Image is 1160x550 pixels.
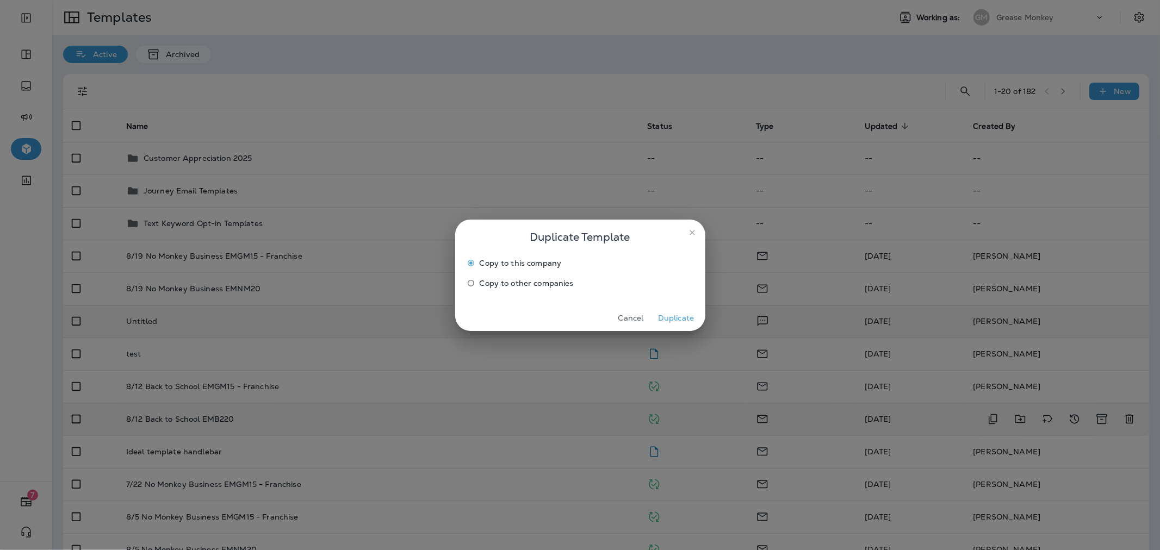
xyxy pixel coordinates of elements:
[656,310,697,327] button: Duplicate
[684,224,701,241] button: close
[530,228,630,246] span: Duplicate Template
[480,279,574,287] span: Copy to other companies
[480,259,562,267] span: Copy to this company
[611,310,652,327] button: Cancel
